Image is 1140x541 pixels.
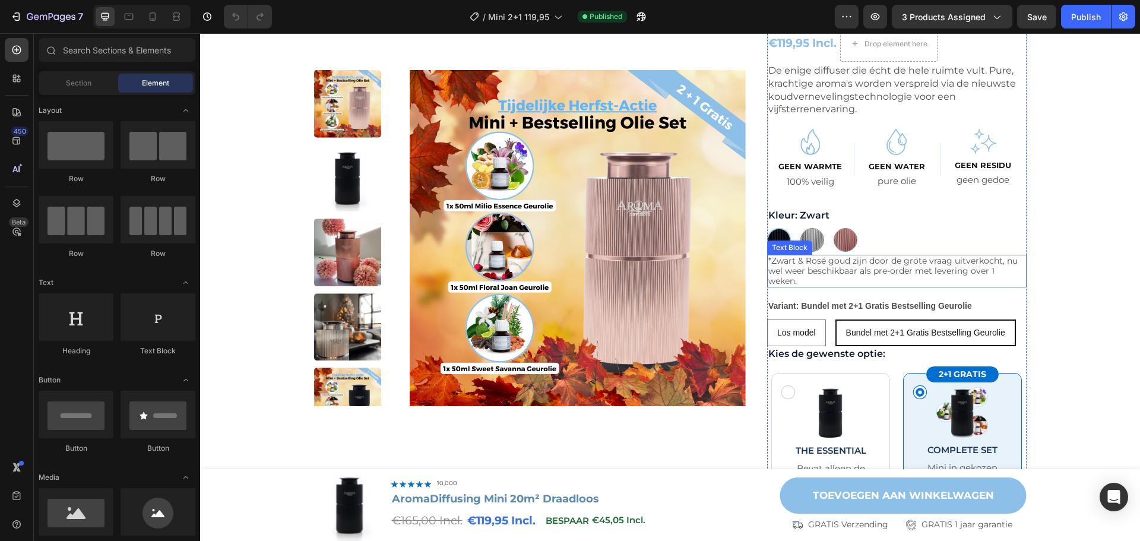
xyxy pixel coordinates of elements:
[569,209,610,220] div: Text Block
[1071,11,1101,23] div: Publish
[121,173,195,184] div: Row
[483,11,486,23] span: /
[592,429,670,464] p: Bevat alleen de Mini in gekozen kleur
[121,443,195,454] div: Button
[9,217,28,227] div: Beta
[724,429,802,475] p: Mini in gekozen kleur & 2+1 Gratis Bestselling Olieset (3x50ml)
[114,185,181,252] img: Geurmachine Mini Draadloos (tot 20m²) - Geurmachine Mini Draadloos (tot 20m²) - AromaDiffusing
[176,101,195,120] span: Toggle open
[655,141,739,154] p: pure olie
[121,248,195,259] div: Row
[39,277,53,288] span: Text
[567,126,654,141] h6: Geen warmte
[121,346,195,356] div: Text Block
[567,175,631,190] legend: Kleur: Zwart
[599,348,662,411] img: gempages_554213814434792698-97ee6291-07c1-4359-85ea-fb53d374b9bc.webp
[344,478,391,497] div: BESPAAR
[731,347,794,410] img: gempages_554213814434792698-bf5cd6e3-65f5-46f9-8ffc-836289e090e9.webp
[686,96,707,121] img: gempages_554213814434792698-b86776e4-dac7-406a-bc1c-c7f3a0d34ba5.webp
[567,2,638,18] div: €119,95 Incl.
[568,31,825,83] p: De enige diffuser die écht de hele ruimte vult. Pure, krachtige aroma's worden verspreid via de n...
[39,105,62,116] span: Layout
[11,126,28,136] div: 450
[39,248,113,259] div: Row
[39,375,61,385] span: Button
[646,295,805,304] span: Bundel met 2+1 Gratis Bestselling Geurolie
[568,314,825,327] p: Kies de gewenste optie:
[568,223,825,252] p: *Zwart & Rosé goud zijn door de grote vraag uitverkocht, nu wel weer beschikbaar als pre-order me...
[568,142,653,154] p: 100% veilig
[191,458,575,474] h1: AromaDiffusing Mini 20m² Draadloos
[39,346,113,356] div: Heading
[66,78,91,88] span: Section
[654,126,740,141] h6: GEEN WATER
[237,447,257,454] p: 10,000
[39,173,113,184] div: Row
[741,140,825,153] p: geen gedoe
[391,478,446,496] div: €45,05 Incl.
[572,411,689,424] h6: the essential
[39,472,59,483] span: Media
[200,33,1140,541] iframe: Design area
[5,5,88,29] button: 7
[488,11,549,23] span: Mini 2+1 119,95
[1017,5,1056,29] button: Save
[580,444,826,480] a: TOEVOEGEN AAN WINKELWAGEN
[266,476,337,499] div: €119,95 Incl.
[577,295,616,304] span: Los model
[721,486,812,498] p: GRATIS 1 jaar garantie
[740,125,826,140] h6: Geen residu
[600,96,620,122] img: gempages_554213814434792698-37cdeed1-b1bd-442c-b78c-1e4393352163.webp
[704,410,821,423] h6: complete set
[726,333,799,349] h2: 2+1 GRATIS
[114,111,181,178] img: Geurmachine Mini Draadloos (tot 20m²) - Geurmachine Mini Draadloos (tot 20m²) - AromaDiffusing
[176,273,195,292] span: Toggle open
[892,5,1012,29] button: 3 products assigned
[613,455,794,470] p: TOEVOEGEN AAN WINKELWAGEN
[1027,12,1047,22] span: Save
[78,10,83,24] p: 7
[1061,5,1111,29] button: Publish
[39,38,195,62] input: Search Sections & Elements
[39,443,113,454] div: Button
[770,96,796,120] img: gempages_554213814434792698-51ed21db-1200-42ac-b014-94d8206802ba.webp
[664,6,727,15] div: Drop element here
[142,78,169,88] span: Element
[567,264,773,281] legend: Variant: Bundel met 2+1 Gratis Bestselling Geurolie
[191,476,264,499] div: €165,00 Incl.
[176,468,195,487] span: Toggle open
[590,11,622,22] span: Published
[608,486,688,498] p: GRATIS Verzending
[1100,483,1128,511] div: Open Intercom Messenger
[176,371,195,390] span: Toggle open
[224,5,272,29] div: Undo/Redo
[114,260,181,327] img: Geurmachine Mini Draadloos (tot 20m²) - Geurmachine Mini Draadloos (tot 20m²) - AromaDiffusing
[902,11,986,23] span: 3 products assigned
